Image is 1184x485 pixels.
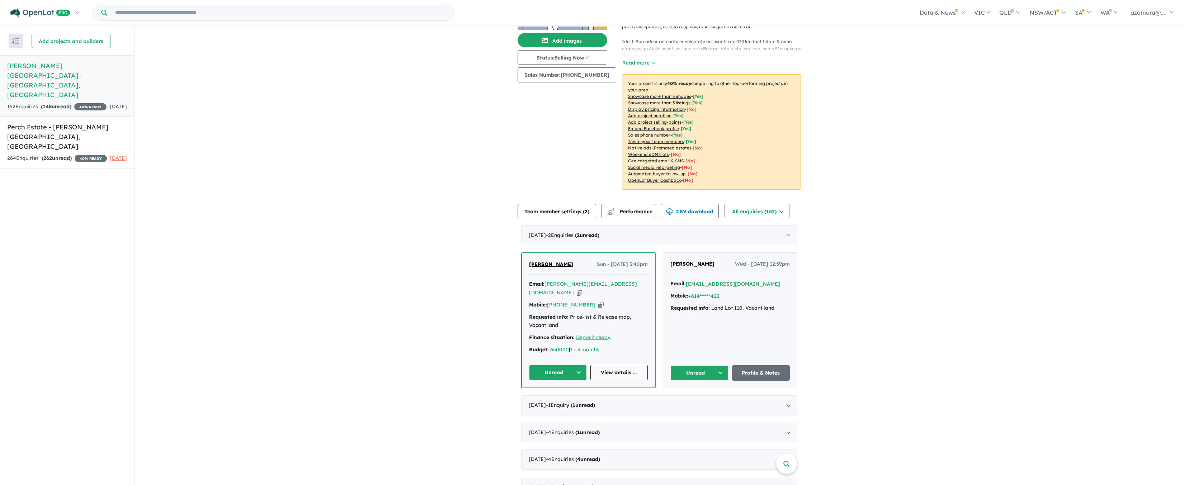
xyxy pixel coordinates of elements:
[628,177,681,183] u: OpenLot Buyer Cashback
[693,145,703,151] span: [No]
[521,225,797,246] div: [DATE]
[518,204,596,218] button: Team member settings (2)
[570,346,599,353] a: 1 - 3 months
[575,456,600,462] strong: ( unread)
[518,50,607,65] button: Status:Selling Now
[688,171,698,176] span: [No]
[628,171,686,176] u: Automated buyer follow-up
[608,208,652,215] span: Performance
[628,132,670,138] u: Sales phone number
[575,429,600,436] strong: ( unread)
[670,280,686,287] strong: Email:
[732,365,790,381] a: Profile & Notes
[75,155,107,162] span: 40 % READY
[628,158,684,163] u: Geo-targeted email & SMS
[661,204,719,218] button: CSV download
[7,154,107,163] div: 264 Enquir ies
[529,365,587,380] button: Unread
[628,145,691,151] u: Native ads (Promoted estate)
[529,334,575,341] strong: Finance situation:
[670,305,710,311] strong: Requested info:
[628,119,681,125] u: Add project selling-points
[735,260,790,268] span: Wed - [DATE] 12:59pm
[41,103,71,110] strong: ( unread)
[670,293,688,299] strong: Mobile:
[628,139,684,144] u: Invite your team members
[74,103,107,110] span: 40 % READY
[608,208,614,212] img: line-chart.svg
[529,346,549,353] strong: Budget:
[10,9,70,18] img: Openlot PRO Logo White
[7,122,127,151] h5: Perch Estate - [PERSON_NAME][GEOGRAPHIC_DATA] , [GEOGRAPHIC_DATA]
[725,204,789,218] button: All enquiries (152)
[577,456,580,462] span: 4
[622,74,801,190] p: Your project is only comparing to other top-performing projects in your area: - - - - - - - - - -...
[628,94,691,99] u: Showcase more than 3 images
[682,165,692,170] span: [No]
[683,177,693,183] span: [No]
[628,126,679,131] u: Embed Facebook profile
[529,260,573,269] a: [PERSON_NAME]
[43,155,52,161] span: 262
[673,113,684,118] span: [ Yes ]
[672,132,683,138] span: [ Yes ]
[43,103,52,110] span: 148
[577,289,582,296] button: Copy
[686,139,696,144] span: [ Yes ]
[521,450,797,470] div: [DATE]
[547,301,595,308] a: [PHONE_NUMBER]
[686,280,780,288] button: [EMAIL_ADDRESS][DOMAIN_NAME]
[685,158,695,163] span: [No]
[546,402,595,408] span: - 1 Enquir y
[602,204,655,218] button: Performance
[529,261,573,267] span: [PERSON_NAME]
[521,395,797,415] div: [DATE]
[693,94,703,99] span: [ Yes ]
[597,260,648,269] span: Sun - [DATE] 5:40pm
[7,103,107,111] div: 152 Enquir ies
[529,346,648,354] div: |
[571,402,595,408] strong: ( unread)
[622,59,656,67] button: Read more
[628,113,671,118] u: Add project headline
[667,81,691,86] b: 40 % ready
[598,301,604,309] button: Copy
[42,155,72,161] strong: ( unread)
[529,281,544,287] strong: Email:
[670,304,790,313] div: Land Lot 110, Vacant land
[32,34,110,48] button: Add projects and builders
[12,38,19,44] img: sort.svg
[628,165,680,170] u: Social media retargeting
[670,261,714,267] span: [PERSON_NAME]
[671,152,681,157] span: [No]
[607,210,614,215] img: bar-chart.svg
[683,119,694,125] span: [ Yes ]
[521,423,797,443] div: [DATE]
[687,106,697,112] span: [ No ]
[590,365,648,380] a: View details ...
[577,429,580,436] span: 1
[585,208,588,215] span: 2
[546,232,599,238] span: - 2 Enquir ies
[7,61,127,100] h5: [PERSON_NAME][GEOGRAPHIC_DATA] - [GEOGRAPHIC_DATA] , [GEOGRAPHIC_DATA]
[666,208,673,215] img: download icon
[576,334,610,341] a: Deposit ready
[546,456,600,462] span: - 4 Enquir ies
[670,260,714,268] a: [PERSON_NAME]
[529,314,569,320] strong: Requested info:
[529,281,637,296] a: [PERSON_NAME][EMAIL_ADDRESS][DOMAIN_NAME]
[110,103,127,110] span: [DATE]
[529,313,648,330] div: Price-list & Release map, Vacant land
[572,402,575,408] span: 1
[550,346,569,353] a: 650000
[518,67,616,82] button: Sales Number:[PHONE_NUMBER]
[681,126,691,131] span: [ Yes ]
[628,152,669,157] u: Weekend eDM slots
[575,232,599,238] strong: ( unread)
[109,5,453,20] input: Try estate name, suburb, builder or developer
[577,232,580,238] span: 2
[628,106,685,112] u: Display pricing information
[692,100,703,105] span: [ Yes ]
